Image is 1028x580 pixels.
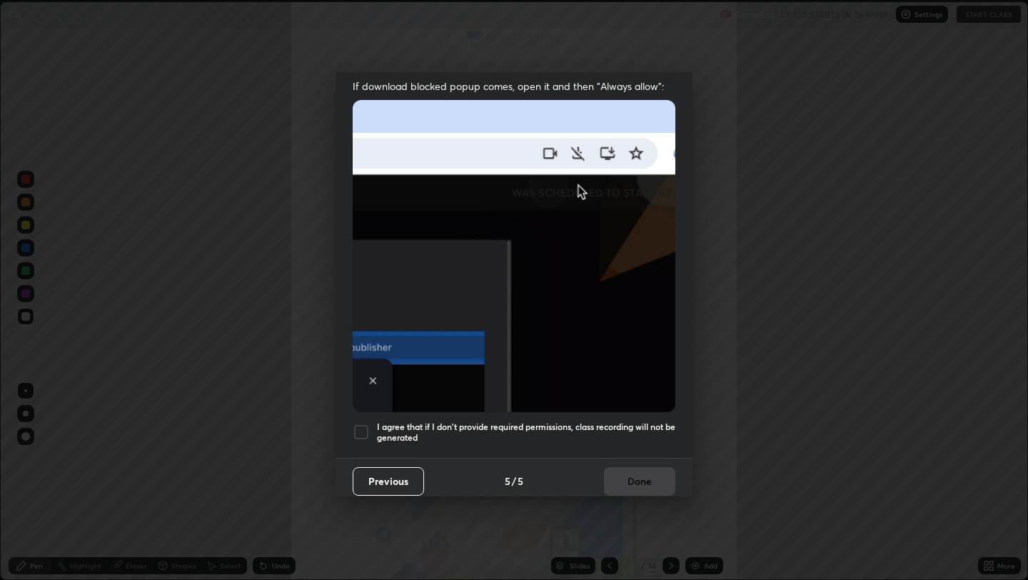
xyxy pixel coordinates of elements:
h4: / [512,474,516,489]
button: Previous [353,467,424,496]
span: If download blocked popup comes, open it and then "Always allow": [353,79,675,93]
h4: 5 [505,474,510,489]
h5: I agree that if I don't provide required permissions, class recording will not be generated [377,421,675,444]
h4: 5 [518,474,523,489]
img: downloads-permission-blocked.gif [353,100,675,412]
